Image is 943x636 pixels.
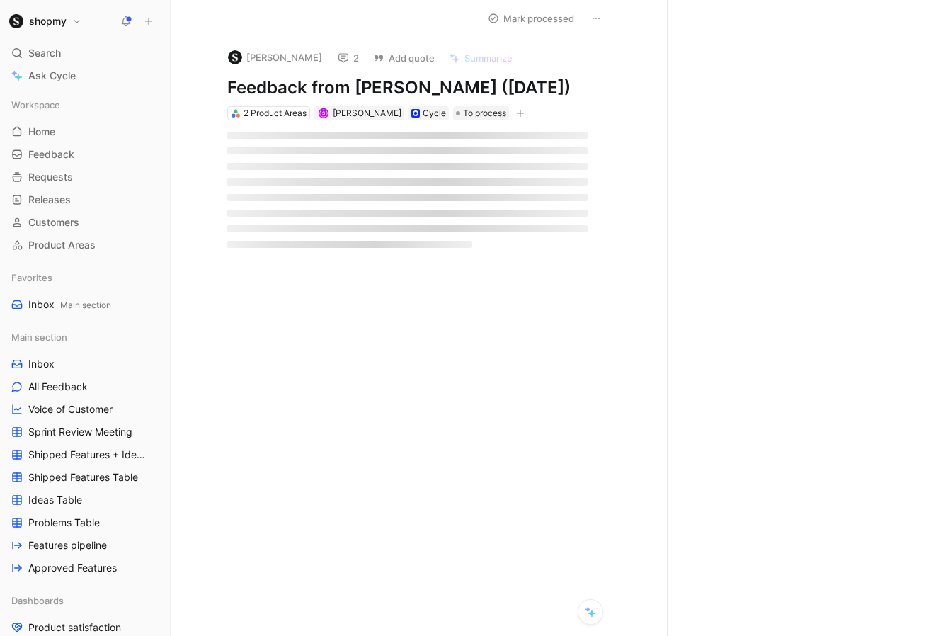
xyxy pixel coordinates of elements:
[28,67,76,84] span: Ask Cycle
[6,399,164,420] a: Voice of Customer
[11,330,67,344] span: Main section
[28,561,117,575] span: Approved Features
[222,47,328,68] button: logo[PERSON_NAME]
[6,121,164,142] a: Home
[28,193,71,207] span: Releases
[6,326,164,579] div: Main sectionInboxAll FeedbackVoice of CustomerSprint Review MeetingShipped Features + Ideas Table...
[367,48,441,68] button: Add quote
[60,300,111,310] span: Main section
[28,425,132,439] span: Sprint Review Meeting
[6,444,164,465] a: Shipped Features + Ideas Table
[464,52,513,64] span: Summarize
[28,402,113,416] span: Voice of Customer
[9,14,23,28] img: shopmy
[28,448,147,462] span: Shipped Features + Ideas Table
[481,8,581,28] button: Mark processed
[28,297,111,312] span: Inbox
[6,590,164,611] div: Dashboards
[28,620,121,635] span: Product satisfaction
[453,106,509,120] div: To process
[28,493,82,507] span: Ideas Table
[442,48,519,68] button: Summarize
[28,238,96,252] span: Product Areas
[423,106,446,120] div: Cycle
[28,380,88,394] span: All Feedback
[6,376,164,397] a: All Feedback
[6,11,85,31] button: shopmyshopmy
[11,271,52,285] span: Favorites
[28,538,107,552] span: Features pipeline
[28,357,55,371] span: Inbox
[6,557,164,579] a: Approved Features
[6,42,164,64] div: Search
[6,326,164,348] div: Main section
[28,45,61,62] span: Search
[28,170,73,184] span: Requests
[6,489,164,511] a: Ideas Table
[6,212,164,233] a: Customers
[6,94,164,115] div: Workspace
[6,467,164,488] a: Shipped Features Table
[28,516,100,530] span: Problems Table
[29,15,67,28] h1: shopmy
[28,215,79,229] span: Customers
[6,166,164,188] a: Requests
[227,76,588,99] h1: Feedback from [PERSON_NAME] ([DATE])
[11,98,60,112] span: Workspace
[6,234,164,256] a: Product Areas
[6,421,164,443] a: Sprint Review Meeting
[28,470,138,484] span: Shipped Features Table
[28,125,55,139] span: Home
[6,267,164,288] div: Favorites
[6,65,164,86] a: Ask Cycle
[463,106,506,120] span: To process
[6,189,164,210] a: Releases
[228,50,242,64] img: logo
[333,108,401,118] span: [PERSON_NAME]
[6,535,164,556] a: Features pipeline
[6,294,164,315] a: InboxMain section
[6,144,164,165] a: Feedback
[331,48,365,68] button: 2
[6,512,164,533] a: Problems Table
[28,147,74,161] span: Feedback
[244,106,307,120] div: 2 Product Areas
[6,353,164,375] a: Inbox
[11,594,64,608] span: Dashboards
[319,110,327,118] div: S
